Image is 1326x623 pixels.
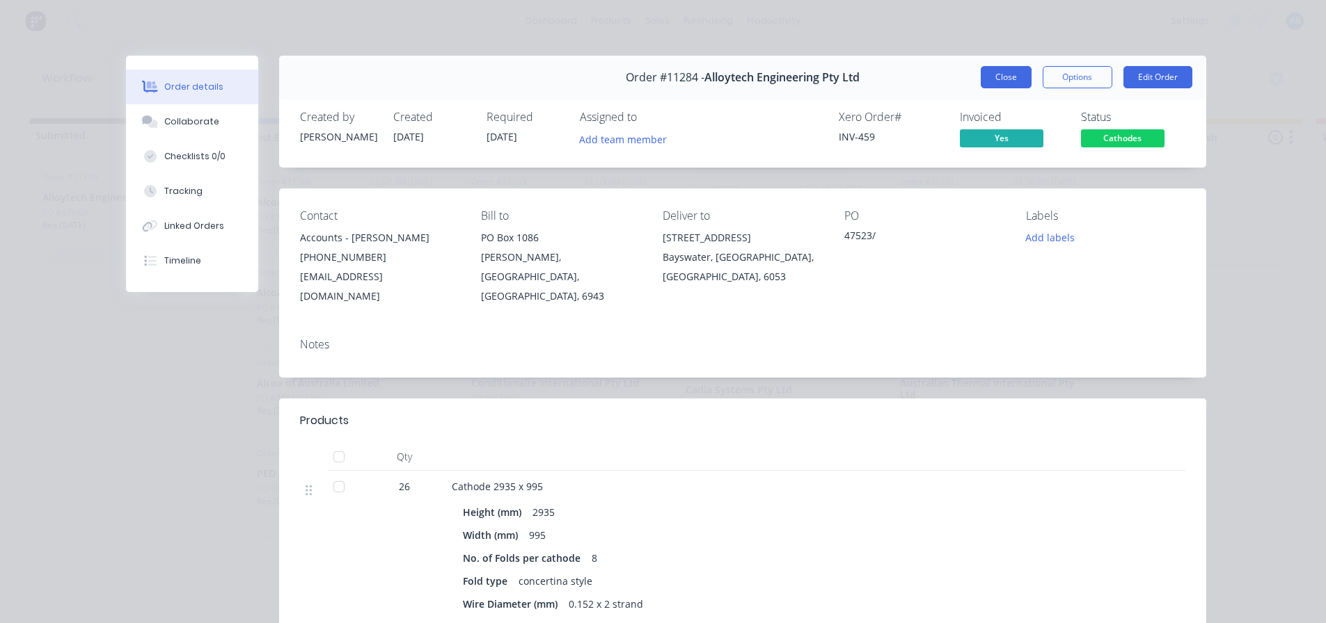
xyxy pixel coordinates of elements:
div: Accounts - [PERSON_NAME] [300,228,459,248]
div: No. of Folds per cathode [463,548,586,568]
button: Options [1043,66,1112,88]
div: Bill to [481,209,640,222]
div: Bayswater, [GEOGRAPHIC_DATA], [GEOGRAPHIC_DATA], 6053 [663,248,822,286]
div: concertina style [513,571,598,591]
button: Edit Order [1123,66,1192,88]
button: Close [981,66,1032,88]
button: Add team member [580,129,674,148]
button: Tracking [126,174,258,209]
div: 995 [523,525,551,545]
div: Timeline [164,254,201,267]
div: Width (mm) [463,525,523,545]
button: Collaborate [126,104,258,139]
span: Alloytech Engineering Pty Ltd [704,71,860,84]
div: Fold type [463,571,513,591]
div: INV-459 [839,129,943,144]
div: Created [393,111,470,124]
button: Linked Orders [126,209,258,243]
span: 26 [399,479,410,494]
span: [DATE] [487,130,517,143]
div: [PERSON_NAME] [300,129,377,144]
div: Height (mm) [463,502,527,522]
span: Cathodes [1081,129,1165,147]
span: Cathode 2935 x 995 [452,480,543,493]
button: Timeline [126,243,258,278]
span: Order #11284 - [626,71,704,84]
div: PO Box 1086 [481,228,640,248]
button: Checklists 0/0 [126,139,258,174]
div: Accounts - [PERSON_NAME][PHONE_NUMBER][EMAIL_ADDRESS][DOMAIN_NAME] [300,228,459,306]
div: Linked Orders [164,220,224,232]
div: 2935 [527,502,560,522]
div: PO [844,209,1004,222]
button: Add team member [571,129,674,148]
span: Yes [960,129,1043,147]
div: Contact [300,209,459,222]
div: 47523/ [844,228,1004,248]
div: Created by [300,111,377,124]
div: Collaborate [164,115,219,128]
div: Deliver to [663,209,822,222]
button: Add labels [1018,228,1082,247]
div: [STREET_ADDRESS] [663,228,822,248]
div: Invoiced [960,111,1064,124]
div: Labels [1026,209,1185,222]
span: [DATE] [393,130,424,143]
div: Required [487,111,563,124]
div: [EMAIL_ADDRESS][DOMAIN_NAME] [300,267,459,306]
div: 0.152 x 2 strand [563,594,649,614]
button: Order details [126,70,258,104]
div: [PHONE_NUMBER] [300,248,459,267]
div: Qty [363,443,446,471]
div: Tracking [164,185,203,197]
button: Cathodes [1081,129,1165,150]
div: Assigned to [580,111,719,124]
div: Notes [300,338,1185,351]
div: Wire Diameter (mm) [463,594,563,614]
div: 8 [586,548,603,568]
div: Status [1081,111,1185,124]
div: PO Box 1086[PERSON_NAME], [GEOGRAPHIC_DATA], [GEOGRAPHIC_DATA], 6943 [481,228,640,306]
div: [PERSON_NAME], [GEOGRAPHIC_DATA], [GEOGRAPHIC_DATA], 6943 [481,248,640,306]
div: Xero Order # [839,111,943,124]
div: [STREET_ADDRESS]Bayswater, [GEOGRAPHIC_DATA], [GEOGRAPHIC_DATA], 6053 [663,228,822,286]
div: Order details [164,81,223,93]
div: Products [300,412,349,429]
div: Checklists 0/0 [164,150,226,163]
